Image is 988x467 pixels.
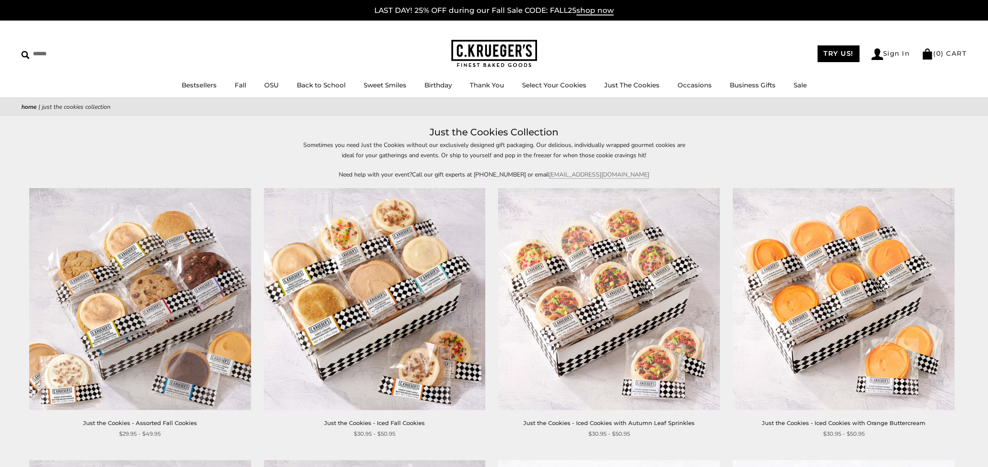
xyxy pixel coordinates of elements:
img: Account [872,48,883,60]
a: Just the Cookies - Iced Fall Cookies [324,419,425,426]
img: Just the Cookies - Iced Cookies with Autumn Leaf Sprinkles [498,188,720,410]
a: OSU [264,81,279,89]
h1: Just the Cookies Collection [34,125,954,140]
a: Bestsellers [182,81,217,89]
span: Just the Cookies Collection [42,103,110,111]
span: $30.95 - $50.95 [588,429,630,438]
a: Thank You [470,81,504,89]
img: Bag [922,48,933,60]
a: Home [21,103,37,111]
img: Just the Cookies - Assorted Fall Cookies [29,188,251,410]
img: Search [21,51,30,59]
span: 0 [936,49,941,57]
a: [EMAIL_ADDRESS][DOMAIN_NAME] [549,171,649,179]
span: $30.95 - $50.95 [823,429,865,438]
a: Occasions [678,81,712,89]
span: shop now [576,6,614,15]
nav: breadcrumbs [21,102,967,112]
a: Fall [235,81,246,89]
p: Need help with your event? [297,170,691,180]
a: Sweet Smiles [364,81,406,89]
a: Back to School [297,81,346,89]
a: Just the Cookies - Iced Cookies with Autumn Leaf Sprinkles [523,419,695,426]
a: Just the Cookies - Assorted Fall Cookies [83,419,197,426]
img: C.KRUEGER'S [451,40,537,68]
a: TRY US! [818,45,860,62]
a: Sign In [872,48,910,60]
a: Sale [794,81,807,89]
a: Just The Cookies [604,81,660,89]
span: | [39,103,40,111]
a: Select Your Cookies [522,81,586,89]
span: $29.95 - $49.95 [119,429,161,438]
a: (0) CART [922,49,967,57]
a: Business Gifts [730,81,776,89]
img: Just the Cookies - Iced Fall Cookies [264,188,486,410]
span: Call our gift experts at [PHONE_NUMBER] or email [412,171,549,179]
a: Just the Cookies - Iced Cookies with Orange Buttercream [762,419,925,426]
a: LAST DAY! 25% OFF during our Fall Sale CODE: FALL25shop now [374,6,614,15]
a: Birthday [424,81,452,89]
img: Just the Cookies - Iced Cookies with Orange Buttercream [733,188,955,410]
p: Sometimes you need Just the Cookies without our exclusively designed gift packaging. Our deliciou... [297,140,691,160]
span: $30.95 - $50.95 [354,429,395,438]
input: Search [21,47,123,60]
